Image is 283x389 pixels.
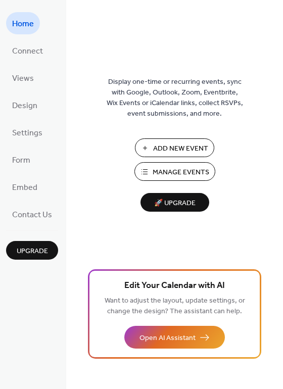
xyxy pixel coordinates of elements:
a: Embed [6,176,43,198]
button: Add New Event [135,138,214,157]
span: Display one-time or recurring events, sync with Google, Outlook, Zoom, Eventbrite, Wix Events or ... [107,77,243,119]
a: Contact Us [6,203,58,225]
button: Manage Events [134,162,215,181]
span: 🚀 Upgrade [147,197,203,210]
span: Manage Events [153,167,209,178]
span: Add New Event [153,143,208,154]
span: Settings [12,125,42,141]
span: Edit Your Calendar with AI [124,279,225,293]
span: Home [12,16,34,32]
span: Form [12,153,30,169]
a: Design [6,94,43,116]
span: Contact Us [12,207,52,223]
span: Open AI Assistant [139,333,196,344]
span: Views [12,71,34,87]
a: Connect [6,39,49,62]
a: Form [6,149,36,171]
span: Want to adjust the layout, update settings, or change the design? The assistant can help. [105,294,245,318]
a: Views [6,67,40,89]
button: Open AI Assistant [124,326,225,349]
button: 🚀 Upgrade [140,193,209,212]
a: Settings [6,121,49,143]
span: Upgrade [17,246,48,257]
span: Embed [12,180,37,196]
a: Home [6,12,40,34]
button: Upgrade [6,241,58,260]
span: Design [12,98,37,114]
span: Connect [12,43,43,60]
